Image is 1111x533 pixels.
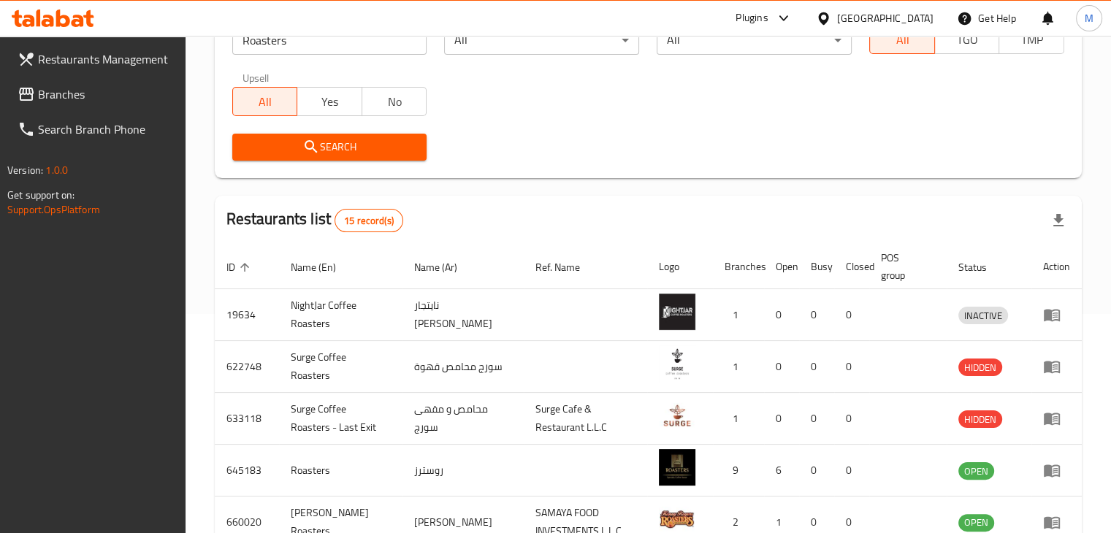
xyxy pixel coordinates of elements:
a: Restaurants Management [6,42,186,77]
td: 645183 [215,445,279,496]
td: 0 [764,289,799,341]
div: Plugins [736,9,768,27]
td: 0 [799,289,834,341]
td: 1 [713,393,764,445]
h2: Restaurants list [226,208,403,232]
div: OPEN [958,514,994,532]
td: Surge Coffee Roasters [279,341,402,393]
td: 1 [713,289,764,341]
span: Search Branch Phone [38,120,174,138]
span: Ref. Name [535,258,599,276]
td: 0 [834,289,869,341]
th: Logo [647,245,713,289]
span: No [368,91,421,112]
td: 0 [799,445,834,496]
div: Menu [1043,461,1070,479]
span: POS group [881,249,929,284]
span: ID [226,258,254,276]
td: 0 [764,341,799,393]
span: OPEN [958,463,994,480]
td: Surge Coffee Roasters - Last Exit [279,393,402,445]
span: Yes [303,91,356,112]
span: HIDDEN [958,359,1002,376]
span: Branches [38,85,174,103]
td: 633118 [215,393,279,445]
td: نايتجار [PERSON_NAME] [402,289,524,341]
img: Roasters [659,449,695,486]
div: Menu [1043,410,1070,427]
span: M [1085,10,1093,26]
td: روسترز [402,445,524,496]
div: Menu [1043,306,1070,323]
span: TMP [1005,29,1058,50]
div: Menu [1043,513,1070,531]
button: All [869,25,935,54]
span: OPEN [958,514,994,531]
span: All [239,91,292,112]
td: NightJar Coffee Roasters [279,289,402,341]
span: Search [244,138,416,156]
td: Surge Cafe & Restaurant L.L.C [524,393,646,445]
td: سورج محامص قهوة [402,341,524,393]
th: Busy [799,245,834,289]
td: 622748 [215,341,279,393]
td: 0 [834,393,869,445]
div: Total records count [335,209,403,232]
th: Closed [834,245,869,289]
div: All [657,26,852,55]
td: 1 [713,341,764,393]
span: Get support on: [7,185,75,204]
div: INACTIVE [958,307,1008,324]
td: 9 [713,445,764,496]
span: 1.0.0 [45,161,68,180]
button: TMP [999,25,1064,54]
span: Version: [7,161,43,180]
span: Name (Ar) [414,258,476,276]
button: TGO [934,25,1000,54]
td: محامص و مقهى سورج [402,393,524,445]
div: [GEOGRAPHIC_DATA] [837,10,934,26]
td: 6 [764,445,799,496]
div: Menu [1043,358,1070,375]
span: All [876,29,929,50]
input: Search for restaurant name or ID.. [232,26,427,55]
span: 15 record(s) [335,214,402,228]
span: Restaurants Management [38,50,174,68]
a: Support.OpsPlatform [7,200,100,219]
th: Branches [713,245,764,289]
img: NightJar Coffee Roasters [659,294,695,330]
button: No [362,87,427,116]
div: Export file [1041,203,1076,238]
td: 0 [764,393,799,445]
a: Branches [6,77,186,112]
img: Surge Coffee Roasters [659,345,695,382]
span: Status [958,258,1006,276]
td: Roasters [279,445,402,496]
label: Upsell [243,72,270,83]
img: Surge Coffee Roasters - Last Exit [659,397,695,434]
button: Search [232,134,427,161]
div: All [444,26,639,55]
td: 0 [799,393,834,445]
span: Name (En) [291,258,355,276]
button: Yes [297,87,362,116]
span: INACTIVE [958,307,1008,324]
button: All [232,87,298,116]
span: TGO [941,29,994,50]
span: HIDDEN [958,411,1002,428]
td: 0 [834,445,869,496]
th: Open [764,245,799,289]
td: 0 [834,341,869,393]
th: Action [1031,245,1082,289]
td: 0 [799,341,834,393]
td: 19634 [215,289,279,341]
a: Search Branch Phone [6,112,186,147]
